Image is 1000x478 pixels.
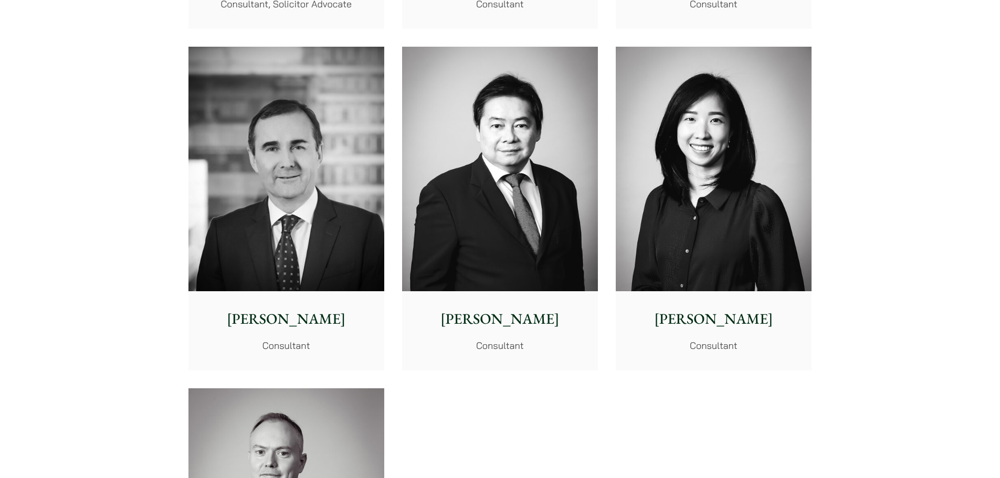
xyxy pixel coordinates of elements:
[197,308,376,330] p: [PERSON_NAME]
[402,47,598,371] a: [PERSON_NAME] Consultant
[197,338,376,353] p: Consultant
[624,338,803,353] p: Consultant
[410,308,590,330] p: [PERSON_NAME]
[624,308,803,330] p: [PERSON_NAME]
[188,47,384,371] a: [PERSON_NAME] Consultant
[616,47,812,371] a: [PERSON_NAME] Consultant
[410,338,590,353] p: Consultant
